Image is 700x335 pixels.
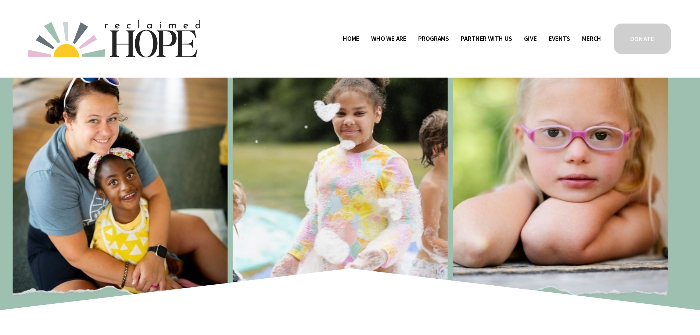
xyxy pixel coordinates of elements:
span: Partner With Us [461,33,512,44]
span: Programs [418,33,449,44]
a: folder dropdown [371,33,406,45]
a: Merch [582,33,601,45]
a: Give [524,33,536,45]
a: folder dropdown [461,33,512,45]
span: Who We Are [371,33,406,44]
img: Reclaimed Hope Initiative [28,20,200,57]
a: DONATE [613,22,672,55]
a: Home [343,33,359,45]
a: Events [549,33,570,45]
a: folder dropdown [418,33,449,45]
